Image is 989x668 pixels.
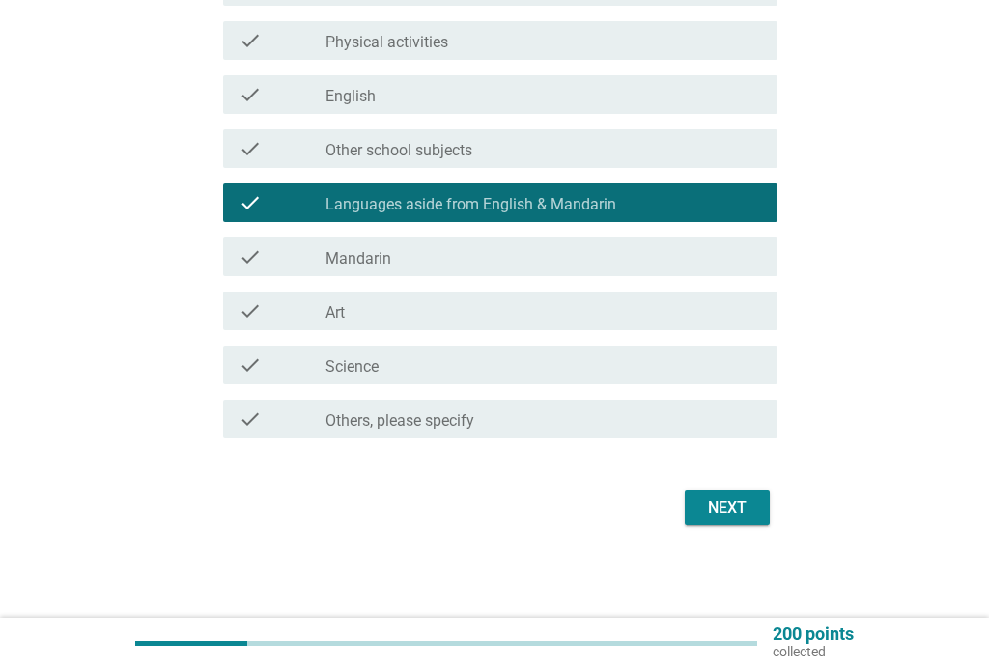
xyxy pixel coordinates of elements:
i: check [239,407,262,431]
i: check [239,191,262,214]
i: check [239,245,262,268]
p: collected [773,643,854,660]
label: Art [325,303,345,322]
button: Next [685,490,770,525]
i: check [239,137,262,160]
label: Physical activities [325,33,448,52]
p: 200 points [773,626,854,643]
label: Mandarin [325,249,391,268]
label: Languages aside from English & Mandarin [325,195,616,214]
label: Other school subjects [325,141,472,160]
i: check [239,83,262,106]
i: check [239,299,262,322]
div: Next [700,496,754,519]
i: check [239,353,262,376]
i: check [239,29,262,52]
label: English [325,87,376,106]
label: Science [325,357,379,376]
label: Others, please specify [325,411,474,431]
